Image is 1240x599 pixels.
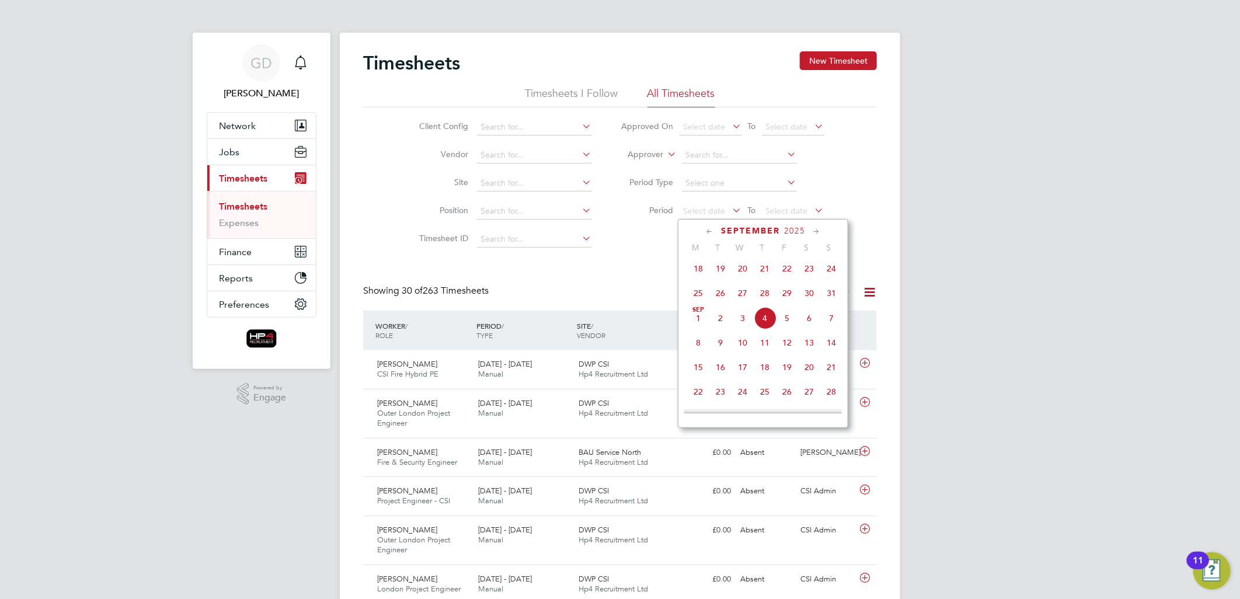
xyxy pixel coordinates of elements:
[478,457,503,467] span: Manual
[405,321,407,330] span: /
[675,443,736,462] div: £0.00
[776,381,798,403] span: 26
[776,257,798,280] span: 22
[416,233,469,243] label: Timesheet ID
[732,282,754,304] span: 27
[579,486,609,496] span: DWP CSI
[706,242,729,253] span: T
[375,330,393,340] span: ROLE
[253,383,286,393] span: Powered by
[798,381,820,403] span: 27
[798,356,820,378] span: 20
[416,149,469,159] label: Vendor
[687,332,709,354] span: 8
[675,570,736,589] div: £0.00
[687,282,709,304] span: 25
[709,307,732,329] span: 2
[377,496,450,506] span: Project Engineer - CSI
[744,203,760,218] span: To
[820,332,842,354] span: 14
[732,332,754,354] span: 10
[579,398,609,408] span: DWP CSI
[675,482,736,501] div: £0.00
[709,381,732,403] span: 23
[377,486,437,496] span: [PERSON_NAME]
[732,307,754,329] span: 3
[754,356,776,378] span: 18
[754,332,776,354] span: 11
[377,525,437,535] span: [PERSON_NAME]
[687,307,709,313] span: Sep
[579,359,609,369] span: DWP CSI
[796,521,857,540] div: CSI Admin
[687,356,709,378] span: 15
[796,482,857,501] div: CSI Admin
[736,482,796,501] div: Absent
[675,355,736,374] div: £0.00
[478,584,503,594] span: Manual
[477,119,592,135] input: Search for...
[416,121,469,131] label: Client Config
[579,408,649,418] span: Hp4 Recruitment Ltd
[687,257,709,280] span: 18
[684,121,726,132] span: Select date
[402,285,423,297] span: 30 of
[1193,560,1203,576] div: 11
[682,175,797,191] input: Select one
[237,383,287,405] a: Powered byEngage
[579,447,642,457] span: BAU Service North
[579,574,609,584] span: DWP CSI
[219,173,267,184] span: Timesheets
[253,393,286,403] span: Engage
[577,330,606,340] span: VENDOR
[478,486,532,496] span: [DATE] - [DATE]
[207,265,316,291] button: Reports
[477,175,592,191] input: Search for...
[477,203,592,220] input: Search for...
[611,149,664,161] label: Approver
[776,332,798,354] span: 12
[754,307,776,329] span: 4
[684,206,726,216] span: Select date
[751,242,773,253] span: T
[525,86,618,107] li: Timesheets I Follow
[793,287,851,298] label: Absent
[402,285,489,297] span: 263 Timesheets
[219,273,253,284] span: Reports
[820,257,842,280] span: 24
[773,242,795,253] span: F
[736,521,796,540] div: Absent
[416,205,469,215] label: Position
[776,307,798,329] span: 5
[709,405,732,427] span: 30
[721,226,780,236] span: September
[817,242,840,253] span: S
[377,398,437,408] span: [PERSON_NAME]
[621,177,674,187] label: Period Type
[736,443,796,462] div: Absent
[729,242,751,253] span: W
[579,496,649,506] span: Hp4 Recruitment Ltd
[754,381,776,403] span: 25
[377,574,437,584] span: [PERSON_NAME]
[377,457,457,467] span: Fire & Security Engineer
[709,282,732,304] span: 26
[193,33,330,369] nav: Main navigation
[800,51,877,70] button: New Timesheet
[709,356,732,378] span: 16
[579,525,609,535] span: DWP CSI
[377,584,461,594] span: London Project Engineer
[219,246,252,257] span: Finance
[478,574,532,584] span: [DATE] - [DATE]
[766,121,808,132] span: Select date
[579,369,649,379] span: Hp4 Recruitment Ltd
[377,369,438,379] span: CSI Fire Hybrid PE
[776,282,798,304] span: 29
[377,535,450,555] span: Outer London Project Engineer
[1193,552,1231,590] button: Open Resource Center, 11 new notifications
[207,329,316,348] a: Go to home page
[478,369,503,379] span: Manual
[647,86,715,107] li: All Timesheets
[820,282,842,304] span: 31
[796,443,857,462] div: [PERSON_NAME]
